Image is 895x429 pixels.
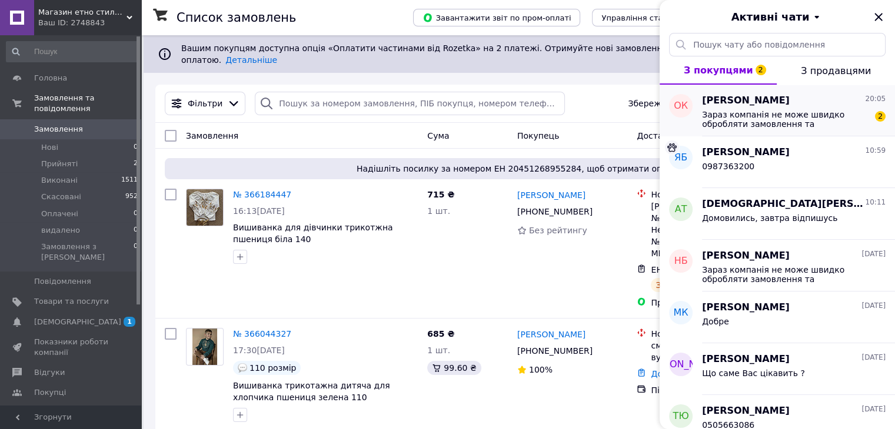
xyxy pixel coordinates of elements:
[642,358,720,371] span: [PERSON_NAME]
[517,329,585,340] a: [PERSON_NAME]
[651,340,771,363] div: смт. [STREET_ADDRESS]: вул. Єдності, 62
[41,242,134,263] span: Замовлення з [PERSON_NAME]
[427,131,449,140] span: Cума
[192,329,217,365] img: Фото товару
[34,296,109,307] span: Товари та послуги
[41,192,81,202] span: Скасовані
[702,265,869,284] span: Зараз компанія не може швидко обробляти замовлення та повідомлення, оскільки за її графіком робот...
[702,301,790,314] span: [PERSON_NAME]
[651,384,771,396] div: Післяплата
[875,111,886,122] span: 2
[186,131,238,140] span: Замовлення
[660,188,895,240] button: АТ[DEMOGRAPHIC_DATA][PERSON_NAME]10:11Домовились, завтра відпишусь
[517,131,559,140] span: Покупець
[674,151,687,165] span: ЯБ
[255,92,565,115] input: Пошук за номером замовлення, ПІБ покупця, номером телефону, Email, номером накладної
[249,363,296,373] span: 110 розмір
[233,381,390,402] a: Вишиванка трикотажна дитяча для хлопчика пшениця зелена 110
[702,197,863,211] span: [DEMOGRAPHIC_DATA][PERSON_NAME]
[38,7,127,18] span: Магазин етно стилю Полотно
[865,146,886,156] span: 10:59
[801,65,871,76] span: З продавцями
[660,291,895,343] button: МК[PERSON_NAME][DATE]Добре
[861,353,886,363] span: [DATE]
[702,94,790,108] span: [PERSON_NAME]
[225,55,277,65] a: Детальніше
[34,367,65,378] span: Відгуки
[134,242,138,263] span: 0
[660,56,777,85] button: З покупцями2
[684,65,753,76] span: З покупцями
[651,369,697,378] a: Додати ЕН
[702,146,790,159] span: [PERSON_NAME]
[702,317,729,326] span: Добре
[34,317,121,327] span: [DEMOGRAPHIC_DATA]
[673,306,688,320] span: МК
[871,10,886,24] button: Закрити
[669,33,886,56] input: Пошук чату або повідомлення
[427,329,454,338] span: 685 ₴
[34,73,67,83] span: Головна
[186,328,224,366] a: Фото товару
[515,343,595,359] div: [PHONE_NUMBER]
[731,9,809,25] span: Активні чати
[34,337,109,358] span: Показники роботи компанії
[134,142,138,153] span: 0
[651,297,771,309] div: Пром-оплата
[41,142,58,153] span: Нові
[702,368,805,378] span: Що саме Вас цікавить ?
[427,190,454,199] span: 715 ₴
[34,124,83,135] span: Замовлення
[233,206,285,216] span: 16:13[DATE]
[628,98,714,109] span: Збережені фільтри:
[702,353,790,366] span: [PERSON_NAME]
[186,189,224,226] a: Фото товару
[674,99,688,113] span: ОК
[651,265,749,274] span: ЕН: 20 4512 6895 5284
[865,94,886,104] span: 20:05
[637,131,723,140] span: Доставка та оплата
[124,317,135,327] span: 1
[233,346,285,355] span: 17:30[DATE]
[529,365,553,374] span: 100%
[675,203,687,216] span: АТ
[34,93,141,114] span: Замовлення та повідомлення
[601,14,691,22] span: Управління статусами
[233,190,291,199] a: № 366184447
[673,410,688,423] span: ТЮ
[515,203,595,220] div: [PHONE_NUMBER]
[187,189,223,226] img: Фото товару
[177,11,296,25] h1: Список замовлень
[865,197,886,207] span: 10:11
[427,206,450,216] span: 1 шт.
[238,363,247,373] img: :speech_balloon:
[660,240,895,291] button: НБ[PERSON_NAME][DATE]Зараз компанія не може швидко обробляти замовлення та повідомлення, оскільки...
[134,209,138,219] span: 0
[651,189,771,200] div: Нова Пошта
[693,9,862,25] button: Активні чати
[233,223,393,244] a: Вишиванка для дівчинки трикотжна пшениця біла 140
[427,346,450,355] span: 1 шт.
[702,110,869,129] span: Зараз компанія не може швидко обробляти замовлення та повідомлення, оскільки за її графіком робот...
[181,43,831,65] span: Вашим покупцям доступна опція «Оплатити частинами від Rozetka» на 2 платежі. Отримуйте нові замов...
[41,175,78,186] span: Виконані
[660,343,895,395] button: [PERSON_NAME][PERSON_NAME][DATE]Що саме Вас цікавить ?
[529,226,587,235] span: Без рейтингу
[38,18,141,28] div: Ваш ID: 2748843
[861,249,886,259] span: [DATE]
[861,404,886,414] span: [DATE]
[651,200,771,259] div: [PERSON_NAME], Поштомат №34872: просп. Незалежності, 5, Під'їзд №1 (ТІЛЬКИ ДЛЯ МЕШКАНЦІВ)
[660,136,895,188] button: ЯБ[PERSON_NAME]10:590987363200
[41,209,78,219] span: Оплачені
[702,249,790,263] span: [PERSON_NAME]
[34,387,66,398] span: Покупці
[134,159,138,169] span: 2
[702,404,790,418] span: [PERSON_NAME]
[121,175,138,186] span: 1511
[125,192,138,202] span: 952
[422,12,571,23] span: Завантажити звіт по пром-оплаті
[517,189,585,201] a: [PERSON_NAME]
[777,56,895,85] button: З продавцями
[861,301,886,311] span: [DATE]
